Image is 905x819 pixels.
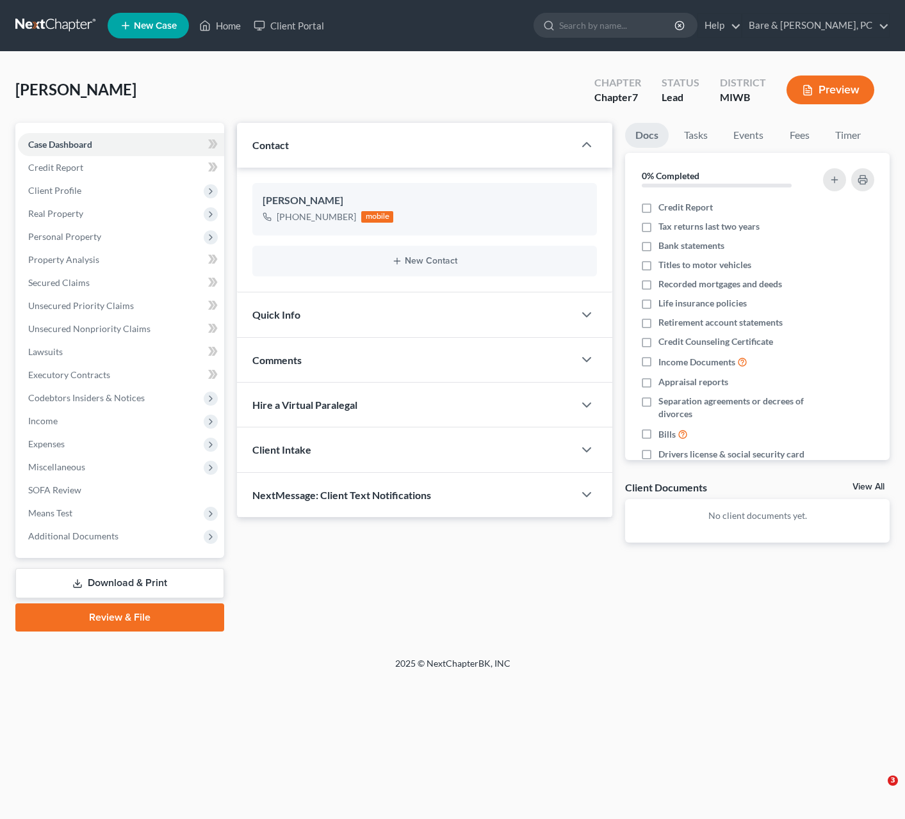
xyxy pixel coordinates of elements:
[28,507,72,518] span: Means Test
[594,90,641,105] div: Chapter
[658,239,724,252] span: Bank statements
[28,162,83,173] span: Credit Report
[361,211,393,223] div: mobile
[18,248,224,271] a: Property Analysis
[15,568,224,598] a: Download & Print
[28,346,63,357] span: Lawsuits
[28,231,101,242] span: Personal Property
[263,193,587,209] div: [PERSON_NAME]
[852,482,885,491] a: View All
[888,775,898,786] span: 3
[263,256,587,266] button: New Contact
[277,211,356,223] div: [PHONE_NUMBER]
[28,415,58,426] span: Income
[658,335,773,348] span: Credit Counseling Certificate
[28,277,90,288] span: Secured Claims
[18,479,224,502] a: SOFA Review
[88,657,818,680] div: 2025 © NextChapterBK, INC
[28,369,110,380] span: Executory Contracts
[28,254,99,265] span: Property Analysis
[18,294,224,317] a: Unsecured Priority Claims
[625,123,669,148] a: Docs
[658,376,728,388] span: Appraisal reports
[674,123,718,148] a: Tasks
[625,481,707,494] div: Client Documents
[787,76,874,104] button: Preview
[28,530,118,541] span: Additional Documents
[252,308,300,321] span: Quick Info
[18,156,224,179] a: Credit Report
[658,448,804,461] span: Drivers license & social security card
[861,775,892,806] iframe: Intercom live chat
[18,317,224,340] a: Unsecured Nonpriority Claims
[134,21,177,31] span: New Case
[723,123,774,148] a: Events
[632,91,638,103] span: 7
[247,14,330,37] a: Client Portal
[779,123,820,148] a: Fees
[825,123,871,148] a: Timer
[662,76,699,90] div: Status
[18,363,224,386] a: Executory Contracts
[193,14,247,37] a: Home
[658,258,751,271] span: Titles to motor vehicles
[662,90,699,105] div: Lead
[18,133,224,156] a: Case Dashboard
[252,399,357,411] span: Hire a Virtual Paralegal
[635,509,879,522] p: No client documents yet.
[720,90,766,105] div: MIWB
[28,438,65,449] span: Expenses
[720,76,766,90] div: District
[252,354,302,366] span: Comments
[594,76,641,90] div: Chapter
[658,278,782,290] span: Recorded mortgages and deeds
[28,208,83,219] span: Real Property
[28,392,145,403] span: Codebtors Insiders & Notices
[658,220,760,233] span: Tax returns last two years
[658,201,713,214] span: Credit Report
[698,14,741,37] a: Help
[28,300,134,311] span: Unsecured Priority Claims
[28,185,81,196] span: Client Profile
[15,603,224,632] a: Review & File
[28,461,85,472] span: Miscellaneous
[658,395,813,420] span: Separation agreements or decrees of divorces
[559,13,676,37] input: Search by name...
[15,80,136,99] span: [PERSON_NAME]
[252,489,431,501] span: NextMessage: Client Text Notifications
[252,443,311,456] span: Client Intake
[28,323,151,334] span: Unsecured Nonpriority Claims
[642,170,699,181] strong: 0% Completed
[658,316,783,329] span: Retirement account statements
[18,271,224,294] a: Secured Claims
[658,297,747,310] span: Life insurance policies
[28,139,92,150] span: Case Dashboard
[658,356,735,369] span: Income Documents
[658,428,676,441] span: Bills
[252,139,289,151] span: Contact
[28,484,81,495] span: SOFA Review
[742,14,889,37] a: Bare & [PERSON_NAME], PC
[18,340,224,363] a: Lawsuits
